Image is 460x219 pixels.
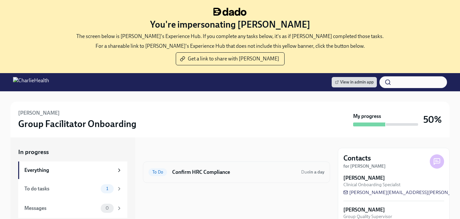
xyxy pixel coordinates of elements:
h3: Group Facilitator Onboarding [18,118,136,130]
h3: You're impersonating [PERSON_NAME] [150,19,310,30]
p: For a shareable link to [PERSON_NAME]'s Experience Hub that does not include this yellow banner, ... [96,43,365,50]
div: Everything [24,167,114,174]
span: Clinical Onboarding Specialist [343,182,401,188]
strong: My progress [353,113,381,120]
a: Messages0 [18,199,127,218]
div: To do tasks [24,185,98,192]
a: View in admin app [332,77,377,87]
strong: [PERSON_NAME] [343,206,385,213]
span: 0 [102,206,113,211]
div: In progress [143,148,173,156]
div: Messages [24,205,98,212]
img: CharlieHealth [13,77,49,87]
h3: 50% [423,114,442,125]
button: Get a link to share with [PERSON_NAME] [176,52,285,65]
span: October 5th, 2025 14:33 [301,169,325,175]
span: Get a link to share with [PERSON_NAME] [181,56,279,62]
span: 1 [102,186,112,191]
img: dado [213,8,247,16]
h4: Contacts [343,153,371,163]
a: To DoConfirm HRC ComplianceDuein a day [148,167,325,177]
a: Everything [18,161,127,179]
a: To do tasks1 [18,179,127,199]
strong: for [PERSON_NAME] [343,163,386,169]
span: View in admin app [335,79,374,85]
h6: [PERSON_NAME] [18,109,60,117]
span: Due [301,169,325,175]
strong: in a day [309,169,325,175]
span: To Do [148,170,167,174]
strong: [PERSON_NAME] [343,174,385,182]
h6: Confirm HRC Compliance [172,169,296,176]
a: In progress [18,148,127,156]
p: The screen below is [PERSON_NAME]'s Experience Hub. If you complete any tasks below, it's as if [... [76,33,384,40]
